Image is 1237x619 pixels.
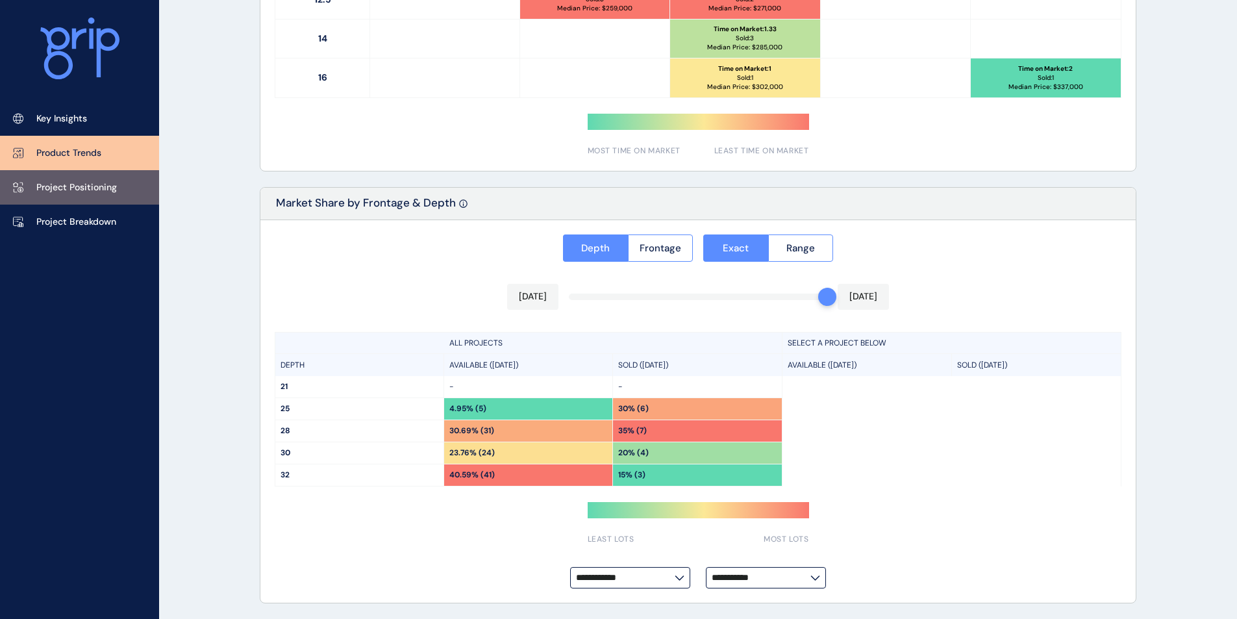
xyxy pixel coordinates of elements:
[628,234,693,262] button: Frontage
[36,181,117,194] p: Project Positioning
[703,234,768,262] button: Exact
[36,112,87,125] p: Key Insights
[849,290,877,303] p: [DATE]
[581,242,610,255] span: Depth
[36,216,116,229] p: Project Breakdown
[519,290,547,303] p: [DATE]
[276,196,456,220] p: Market Share by Frontage & Depth
[281,381,438,392] p: 21
[1008,82,1083,92] p: Median Price: $ 337,000
[618,403,649,414] p: 30% (6)
[557,4,632,13] p: Median Price: $ 259,000
[708,4,781,13] p: Median Price: $ 271,000
[718,64,771,73] p: Time on Market : 1
[618,470,645,481] p: 15% (3)
[449,470,495,481] p: 40.59% (41)
[707,82,783,92] p: Median Price: $ 302,000
[588,534,634,545] span: LEAST LOTS
[618,360,668,371] p: SOLD ([DATE])
[36,147,101,160] p: Product Trends
[707,43,782,52] p: Median Price: $ 285,000
[281,403,438,414] p: 25
[281,448,438,459] p: 30
[275,58,370,97] p: 16
[281,425,438,436] p: 28
[788,338,886,349] p: SELECT A PROJECT BELOW
[588,145,681,157] span: MOST TIME ON MARKET
[563,234,628,262] button: Depth
[1038,73,1054,82] p: Sold: 1
[618,381,777,392] p: -
[618,425,647,436] p: 35% (7)
[449,403,486,414] p: 4.95% (5)
[1018,64,1073,73] p: Time on Market : 2
[449,448,495,459] p: 23.76% (24)
[449,425,494,436] p: 30.69% (31)
[281,360,305,371] p: DEPTH
[786,242,815,255] span: Range
[736,34,754,43] p: Sold: 3
[788,360,856,371] p: AVAILABLE ([DATE])
[764,534,808,545] span: MOST LOTS
[714,145,809,157] span: LEAST TIME ON MARKET
[281,470,438,481] p: 32
[714,25,777,34] p: Time on Market : 1.33
[723,242,749,255] span: Exact
[449,381,607,392] p: -
[640,242,681,255] span: Frontage
[449,360,518,371] p: AVAILABLE ([DATE])
[957,360,1007,371] p: SOLD ([DATE])
[449,338,503,349] p: ALL PROJECTS
[618,448,649,459] p: 20% (4)
[768,234,834,262] button: Range
[275,19,370,58] p: 14
[737,73,753,82] p: Sold: 1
